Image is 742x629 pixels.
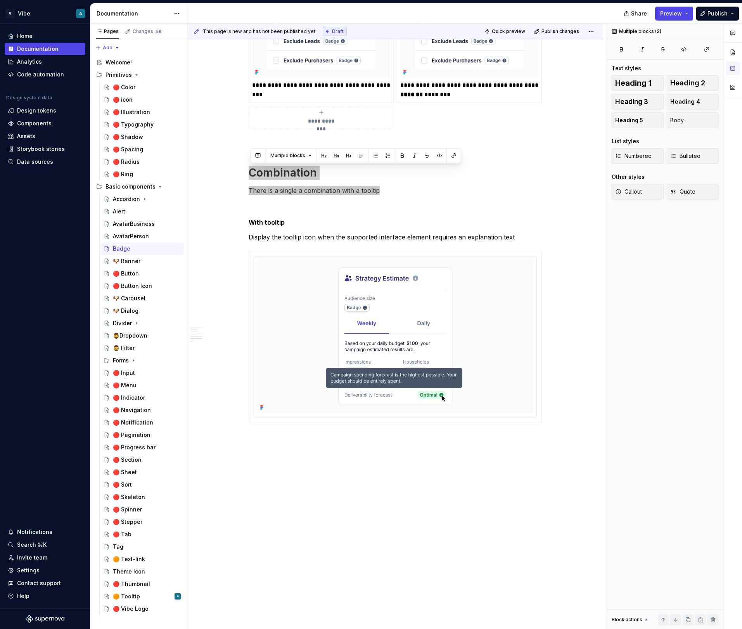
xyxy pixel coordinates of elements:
span: 56 [155,28,163,35]
a: 🔴 Notification [100,416,184,429]
a: 🔴 Button [100,267,184,280]
span: Callout [615,188,642,196]
span: Heading 1 [615,79,652,87]
span: Add [103,45,112,51]
button: Numbered [612,148,664,164]
a: 🔴 Spinner [100,503,184,516]
a: 🔴 Stepper [100,516,184,528]
a: 🔴 Menu [100,379,184,392]
div: A [177,593,179,600]
div: 🐶 Dialog [113,307,138,315]
a: 🧔‍♂️Dropdown [100,329,184,342]
a: 🔴 Button Icon [100,280,184,292]
a: Welcome! [93,56,184,69]
div: Code automation [17,71,64,78]
div: 🔴 Ring [113,170,133,178]
div: 🔴 Illustration [113,108,150,116]
svg: Supernova Logo [26,615,64,623]
div: Analytics [17,58,42,66]
div: Page tree [93,56,184,615]
div: Primitives [106,71,132,79]
div: Forms [113,357,129,364]
div: Block actions [612,617,642,623]
div: 🔴 Stepper [113,518,142,526]
button: Quick preview [482,26,529,37]
a: Alert [100,205,184,218]
a: 🔴 Spacing [100,143,184,156]
button: Contact support [5,577,85,589]
a: Invite team [5,551,85,564]
div: Storybook stories [17,145,65,153]
a: 🔴 Shadow [100,131,184,143]
div: 🔴 Menu [113,381,137,389]
a: 🔴 Sheet [100,466,184,478]
a: Tag [100,541,184,553]
span: Publish changes [541,28,579,35]
div: Badge [113,245,130,253]
span: Quote [670,188,695,196]
div: 🔴 Button Icon [113,282,152,290]
div: Tag [113,543,123,551]
div: Pages [96,28,119,35]
div: A [79,10,82,17]
span: Body [670,116,684,124]
button: Body [667,113,719,128]
a: 🧔‍♂️ Filter [100,342,184,354]
div: Alert [113,208,125,215]
div: 🔴 Skeleton [113,493,145,501]
p: There is a single a combination with a tooltip [249,186,542,195]
a: Assets [5,130,85,142]
div: 🔴 Thumbnail [113,580,150,588]
button: Preview [655,7,693,21]
a: 🐶 Dialog [100,305,184,317]
span: Quick preview [492,28,525,35]
span: Bulleted [670,152,700,160]
span: Share [631,10,647,17]
a: 🔴 Sort [100,478,184,491]
div: Contact support [17,579,61,587]
a: 🔴 Skeleton [100,491,184,503]
a: Design tokens [5,104,85,117]
div: 🐶 Carousel [113,295,145,302]
a: AvatarBusiness [100,218,184,230]
div: 🔴 icon [113,96,133,104]
div: Theme icon [113,568,145,575]
a: 🟠 TooltipA [100,590,184,603]
a: 🔴 Ring [100,168,184,180]
a: Analytics [5,55,85,68]
a: Divider [100,317,184,329]
a: 🔴 Thumbnail [100,578,184,590]
div: Documentation [17,45,59,53]
div: 🧔‍♂️ Filter [113,344,135,352]
div: 🟠 Text-link [113,555,145,563]
button: Help [5,590,85,602]
button: Quote [667,184,719,199]
a: 🔴 Input [100,367,184,379]
div: Changes [133,28,163,35]
div: Primitives [93,69,184,81]
div: Data sources [17,158,53,166]
div: Settings [17,567,40,574]
div: Text styles [612,64,641,72]
a: 🔴 Pagination [100,429,184,441]
a: 🔴 Radius [100,156,184,168]
div: 🔴 Sheet [113,468,137,476]
div: Help [17,592,29,600]
h5: With tooltip [249,218,542,226]
div: Forms [100,354,184,367]
div: Notifications [17,528,52,536]
button: Heading 5 [612,113,664,128]
button: Multiple blocks [267,150,315,161]
button: Heading 3 [612,94,664,109]
button: Bulleted [667,148,719,164]
p: Display the tooltip icon when the supported interface element requires an explanation text [249,232,542,242]
a: Theme icon [100,565,184,578]
div: 🟠 Tooltip [113,593,140,600]
button: VVibeA [2,5,88,22]
button: Heading 2 [667,75,719,91]
div: 🐶 Banner [113,257,140,265]
a: 🔴 Progress bar [100,441,184,454]
a: 🔴 Typography [100,118,184,131]
div: 🔴 Section [113,456,142,464]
